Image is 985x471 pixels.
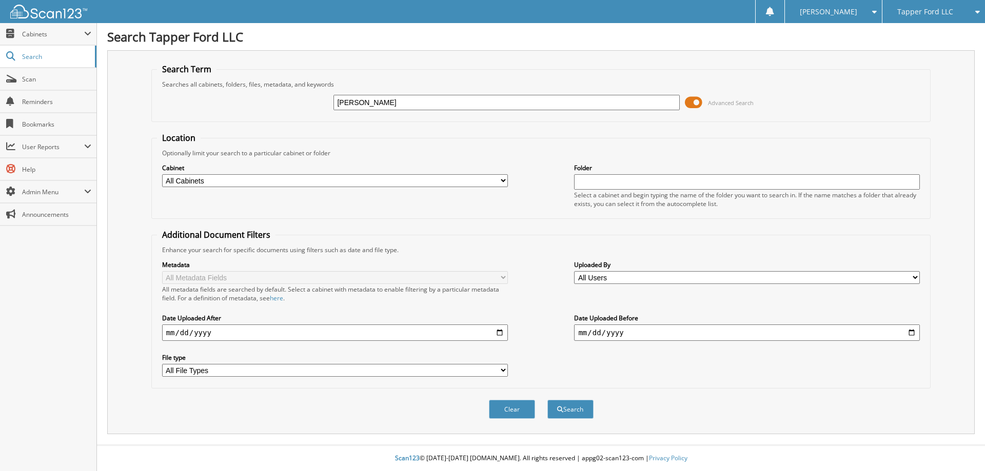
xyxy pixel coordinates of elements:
[97,446,985,471] div: © [DATE]-[DATE] [DOMAIN_NAME]. All rights reserved | appg02-scan123-com |
[22,142,84,151] span: User Reports
[574,260,920,269] label: Uploaded By
[22,30,84,38] span: Cabinets
[22,165,91,174] span: Help
[157,64,216,75] legend: Search Term
[162,163,508,172] label: Cabinet
[574,191,920,208] div: Select a cabinet and begin typing the name of the folder you want to search in. If the name match...
[22,210,91,219] span: Announcements
[162,260,508,269] label: Metadata
[800,9,857,15] span: [PERSON_NAME]
[157,132,201,144] legend: Location
[547,400,594,419] button: Search
[107,28,975,45] h1: Search Tapper Ford LLC
[489,400,535,419] button: Clear
[897,9,953,15] span: Tapper Ford LLC
[162,285,508,302] div: All metadata fields are searched by default. Select a cabinet with metadata to enable filtering b...
[157,245,925,254] div: Enhance your search for specific documents using filters such as date and file type.
[574,163,920,172] label: Folder
[22,188,84,196] span: Admin Menu
[157,149,925,157] div: Optionally limit your search to a particular cabinet or folder
[162,353,508,362] label: File type
[708,99,754,107] span: Advanced Search
[162,324,508,341] input: start
[22,52,90,61] span: Search
[162,314,508,322] label: Date Uploaded After
[270,294,283,302] a: here
[10,5,87,18] img: scan123-logo-white.svg
[22,97,91,106] span: Reminders
[574,314,920,322] label: Date Uploaded Before
[574,324,920,341] input: end
[157,229,275,240] legend: Additional Document Filters
[157,80,925,89] div: Searches all cabinets, folders, files, metadata, and keywords
[22,75,91,84] span: Scan
[22,120,91,129] span: Bookmarks
[649,454,687,462] a: Privacy Policy
[395,454,420,462] span: Scan123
